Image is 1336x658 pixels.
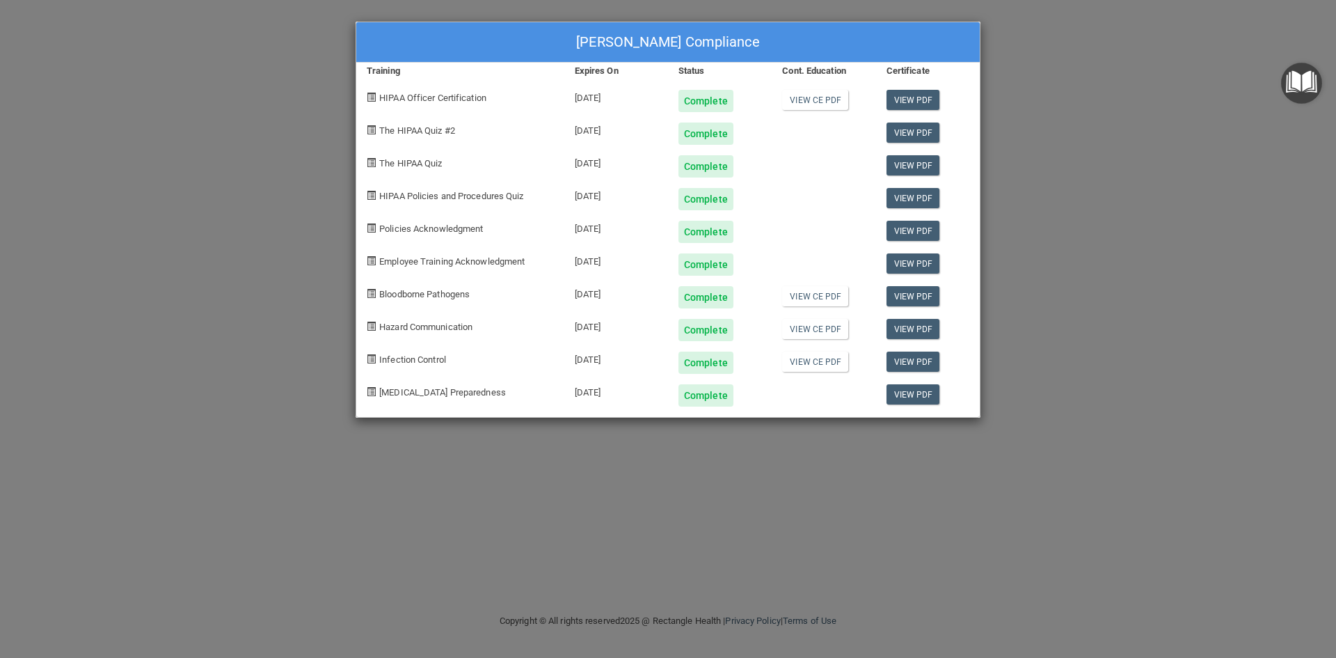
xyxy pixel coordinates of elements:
span: HIPAA Officer Certification [379,93,486,103]
span: Bloodborne Pathogens [379,289,470,299]
div: Complete [678,286,733,308]
div: [DATE] [564,112,668,145]
a: View CE PDF [782,319,848,339]
a: View PDF [886,221,940,241]
a: View PDF [886,319,940,339]
span: HIPAA Policies and Procedures Quiz [379,191,523,201]
div: [DATE] [564,145,668,178]
div: [DATE] [564,374,668,407]
div: Expires On [564,63,668,79]
a: View PDF [886,253,940,274]
span: Employee Training Acknowledgment [379,256,525,267]
span: The HIPAA Quiz #2 [379,125,455,136]
a: View CE PDF [782,352,848,372]
span: Hazard Communication [379,322,472,332]
div: Complete [678,384,733,407]
button: Open Resource Center [1281,63,1322,104]
div: [DATE] [564,79,668,112]
div: Complete [678,352,733,374]
div: Complete [678,319,733,341]
div: Complete [678,90,733,112]
div: [DATE] [564,178,668,210]
div: [DATE] [564,210,668,243]
a: View PDF [886,90,940,110]
a: View PDF [886,188,940,208]
div: [PERSON_NAME] Compliance [356,22,980,63]
div: [DATE] [564,308,668,341]
a: View PDF [886,155,940,175]
span: The HIPAA Quiz [379,158,442,169]
span: [MEDICAL_DATA] Preparedness [379,387,506,398]
span: Policies Acknowledgment [379,224,483,234]
div: Complete [678,253,733,276]
div: Complete [678,123,733,145]
a: View PDF [886,352,940,372]
div: Certificate [876,63,980,79]
a: View PDF [886,384,940,405]
div: [DATE] [564,276,668,308]
a: View CE PDF [782,90,848,110]
div: Status [668,63,772,79]
div: Training [356,63,564,79]
a: View CE PDF [782,286,848,306]
div: Cont. Education [772,63,875,79]
div: Complete [678,188,733,210]
div: Complete [678,155,733,178]
a: View PDF [886,123,940,143]
div: [DATE] [564,341,668,374]
span: Infection Control [379,354,446,365]
div: [DATE] [564,243,668,276]
a: View PDF [886,286,940,306]
div: Complete [678,221,733,243]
